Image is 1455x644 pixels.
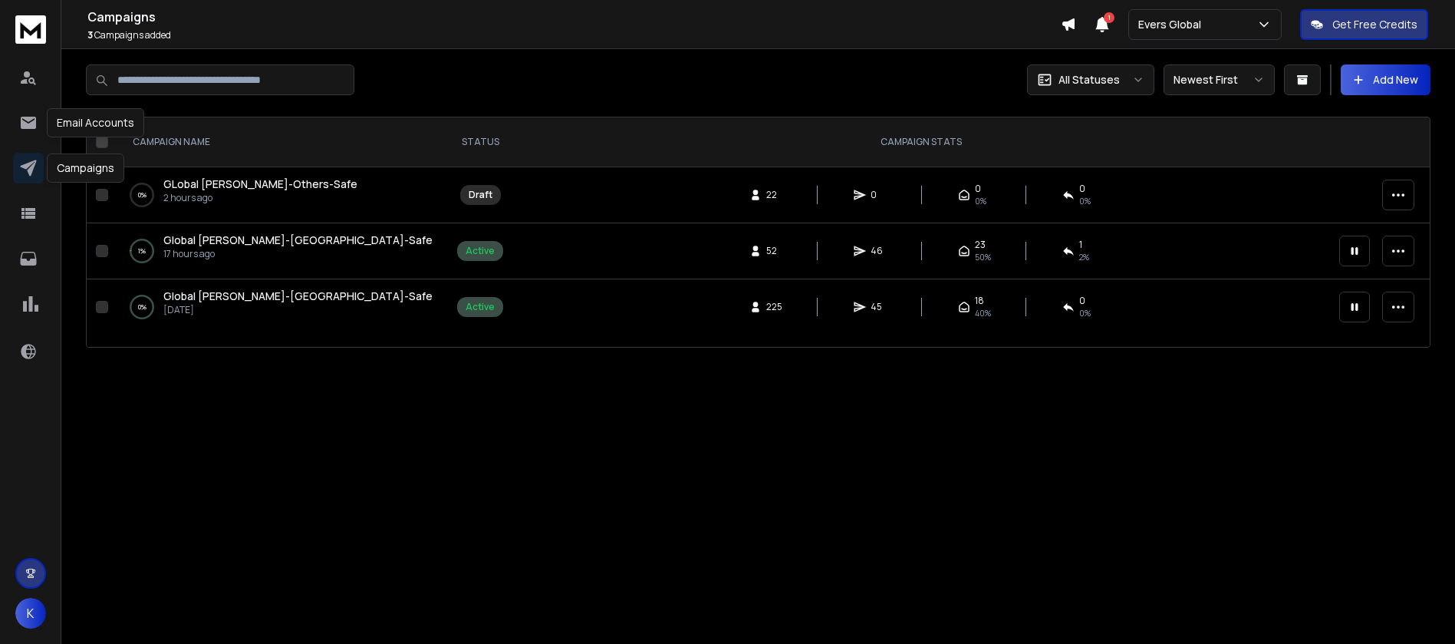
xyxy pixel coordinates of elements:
span: 22 [766,189,782,201]
p: Campaigns added [87,29,1061,41]
button: Newest First [1164,64,1275,95]
p: Get Free Credits [1332,17,1417,32]
span: 1 [1104,12,1114,23]
td: 0%Global [PERSON_NAME]-[GEOGRAPHIC_DATA]-Safe[DATE] [114,279,448,335]
h1: Campaigns [87,8,1061,26]
span: 0% [1079,195,1091,207]
div: Email Accounts [47,108,144,137]
span: 45 [871,301,886,313]
th: CAMPAIGN NAME [114,117,448,167]
button: K [15,598,46,629]
th: CAMPAIGN STATS [512,117,1330,167]
td: 1%Global [PERSON_NAME]-[GEOGRAPHIC_DATA]-Safe17 hours ago [114,223,448,279]
span: 0 % [1079,307,1091,319]
p: Evers Global [1138,17,1207,32]
p: 2 hours ago [163,192,357,204]
img: logo [15,15,46,44]
p: [DATE] [163,304,433,316]
a: GLobal [PERSON_NAME]-Others-Safe [163,177,357,192]
span: 3 [87,28,93,41]
span: 225 [766,301,782,313]
span: 18 [975,295,984,307]
span: 50 % [975,251,991,263]
span: 2 % [1079,251,1089,263]
p: 1 % [138,243,146,259]
a: Global [PERSON_NAME]-[GEOGRAPHIC_DATA]-Safe [163,289,433,304]
p: 0 % [138,187,146,203]
span: 23 [975,239,986,251]
span: 0% [975,195,986,207]
p: 0 % [138,299,146,315]
span: 1 [1079,239,1082,251]
div: Active [466,301,495,313]
div: Draft [469,189,492,201]
button: Get Free Credits [1300,9,1428,40]
span: 0 [1079,295,1085,307]
th: STATUS [448,117,512,167]
span: 0 [975,183,981,195]
span: 0 [871,189,886,201]
p: All Statuses [1058,72,1120,88]
div: Campaigns [47,154,124,183]
span: Global [PERSON_NAME]-[GEOGRAPHIC_DATA]-Safe [163,233,433,247]
span: 40 % [975,307,991,319]
span: GLobal [PERSON_NAME]-Others-Safe [163,177,357,191]
button: Add New [1341,64,1430,95]
p: 17 hours ago [163,248,433,260]
span: Global [PERSON_NAME]-[GEOGRAPHIC_DATA]-Safe [163,289,433,303]
span: 0 [1079,183,1085,195]
span: 46 [871,245,886,257]
a: Global [PERSON_NAME]-[GEOGRAPHIC_DATA]-Safe [163,233,433,248]
td: 0%GLobal [PERSON_NAME]-Others-Safe2 hours ago [114,167,448,223]
div: Active [466,245,495,257]
span: 52 [766,245,782,257]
